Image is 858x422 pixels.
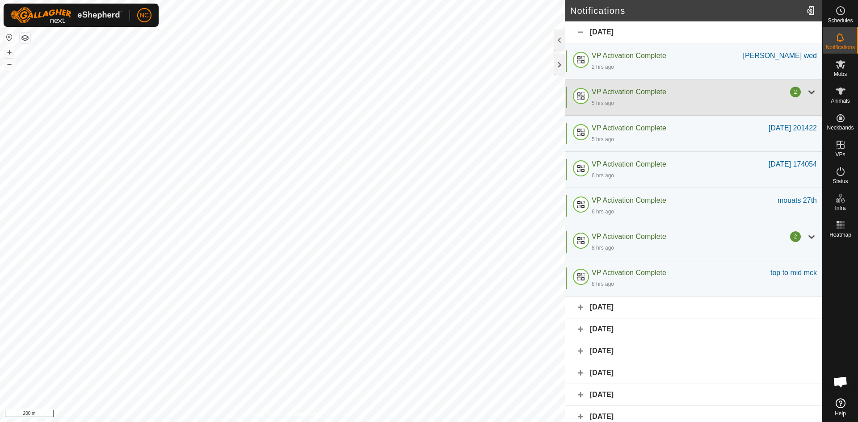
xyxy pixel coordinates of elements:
[828,18,853,23] span: Schedules
[770,267,817,278] div: top to mid mck
[831,98,850,104] span: Animals
[565,362,822,384] div: [DATE]
[823,395,858,420] a: Help
[835,411,846,416] span: Help
[833,179,848,184] span: Status
[592,196,666,204] span: VP Activation Complete
[743,50,817,61] div: [PERSON_NAME] wed
[20,33,30,43] button: Map Layers
[835,152,845,157] span: VPs
[790,87,801,97] div: 2
[592,171,614,180] div: 6 hrs ago
[592,160,666,168] span: VP Activation Complete
[769,123,817,134] div: [DATE] 201422
[827,125,854,130] span: Neckbands
[769,159,817,170] div: [DATE] 174054
[592,88,666,96] span: VP Activation Complete
[827,368,854,395] a: Open chat
[592,63,614,71] div: 2 hrs ago
[835,205,845,211] span: Infra
[829,232,851,238] span: Heatmap
[592,124,666,132] span: VP Activation Complete
[565,297,822,318] div: [DATE]
[247,410,281,418] a: Privacy Policy
[11,7,122,23] img: Gallagher Logo
[826,45,855,50] span: Notifications
[592,135,614,143] div: 5 hrs ago
[592,208,614,216] div: 6 hrs ago
[790,231,801,242] div: 2
[140,11,149,20] span: NC
[565,21,822,43] div: [DATE]
[592,99,614,107] div: 5 hrs ago
[592,269,666,276] span: VP Activation Complete
[834,71,847,77] span: Mobs
[291,410,318,418] a: Contact Us
[565,318,822,340] div: [DATE]
[565,384,822,406] div: [DATE]
[592,244,614,252] div: 8 hrs ago
[570,5,803,16] h2: Notifications
[4,58,15,69] button: –
[565,340,822,362] div: [DATE]
[4,32,15,43] button: Reset Map
[4,47,15,58] button: +
[592,280,614,288] div: 8 hrs ago
[592,233,666,240] span: VP Activation Complete
[592,52,666,59] span: VP Activation Complete
[778,195,817,206] div: mouats 27th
